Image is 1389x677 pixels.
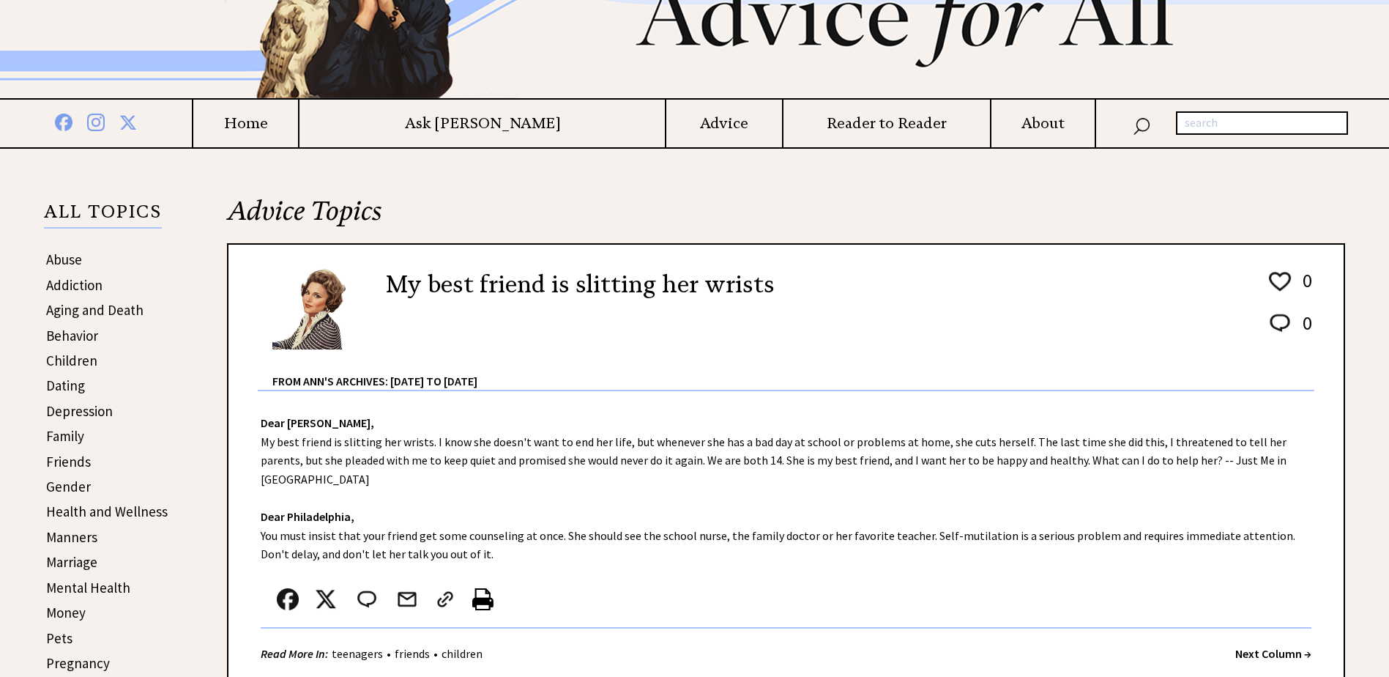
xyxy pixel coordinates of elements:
[87,111,105,131] img: instagram%20blue.png
[46,553,97,571] a: Marriage
[46,604,86,621] a: Money
[991,114,1095,133] a: About
[55,111,72,131] img: facebook%20blue.png
[46,629,72,647] a: Pets
[1176,111,1348,135] input: search
[261,645,486,663] div: • •
[46,579,130,596] a: Mental Health
[46,327,98,344] a: Behavior
[272,351,1314,390] div: From Ann's Archives: [DATE] to [DATE]
[472,588,494,610] img: printer%20icon.png
[1235,646,1311,661] a: Next Column →
[119,111,137,131] img: x%20blue.png
[434,588,456,610] img: link_02.png
[46,352,97,369] a: Children
[1267,269,1293,295] img: heart_outline%201.png
[46,402,113,420] a: Depression
[396,588,418,610] img: mail.png
[666,114,781,133] a: Advice
[354,588,379,610] img: message_round%202.png
[783,114,991,133] a: Reader to Reader
[438,646,486,661] a: children
[299,114,665,133] a: Ask [PERSON_NAME]
[328,646,387,661] a: teenagers
[1133,114,1150,136] img: search_nav.png
[193,114,298,133] a: Home
[272,267,364,349] img: Ann6%20v2%20small.png
[227,193,1345,243] h2: Advice Topics
[46,528,97,546] a: Manners
[1295,311,1313,349] td: 0
[46,276,103,294] a: Addiction
[261,646,328,661] strong: Read More In:
[391,646,433,661] a: friends
[1295,268,1313,309] td: 0
[1267,311,1293,335] img: message_round%202.png
[386,267,775,302] h2: My best friend is slitting her wrists
[46,654,110,672] a: Pregnancy
[46,377,85,394] a: Dating
[261,509,354,524] strong: Dear Philadelphia,
[261,415,374,430] strong: Dear [PERSON_NAME],
[46,251,82,268] a: Abuse
[46,453,91,470] a: Friends
[315,588,337,610] img: x_small.png
[46,478,91,495] a: Gender
[44,204,162,229] p: ALL TOPICS
[46,301,144,319] a: Aging and Death
[277,588,299,610] img: facebook.png
[46,503,168,520] a: Health and Wellness
[46,427,84,445] a: Family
